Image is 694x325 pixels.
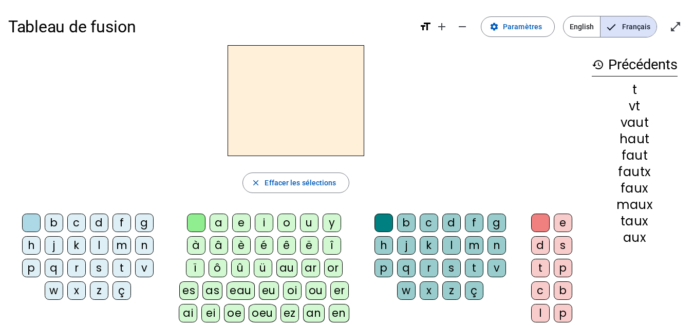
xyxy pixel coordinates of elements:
[564,16,600,37] span: English
[442,214,461,232] div: d
[397,281,416,300] div: w
[465,236,483,255] div: m
[202,281,222,300] div: as
[465,214,483,232] div: f
[303,304,325,322] div: an
[592,53,678,77] h3: Précédents
[442,259,461,277] div: s
[397,236,416,255] div: j
[374,259,393,277] div: p
[503,21,542,33] span: Paramètres
[135,259,154,277] div: v
[112,259,131,277] div: t
[67,281,86,300] div: x
[201,304,220,322] div: ei
[306,281,326,300] div: ou
[487,236,506,255] div: n
[531,281,550,300] div: c
[490,22,499,31] mat-icon: settings
[276,259,297,277] div: au
[45,281,63,300] div: w
[420,236,438,255] div: k
[22,236,41,255] div: h
[592,59,604,71] mat-icon: history
[592,149,678,162] div: faut
[592,182,678,195] div: faux
[554,304,572,322] div: p
[592,100,678,112] div: vt
[329,304,349,322] div: en
[554,259,572,277] div: p
[209,259,227,277] div: ô
[531,304,550,322] div: l
[324,259,343,277] div: or
[452,16,473,37] button: Diminuer la taille de la police
[249,304,276,322] div: oeu
[563,16,657,37] mat-button-toggle-group: Language selection
[554,281,572,300] div: b
[592,133,678,145] div: haut
[179,304,197,322] div: ai
[465,281,483,300] div: ç
[186,259,204,277] div: ï
[432,16,452,37] button: Augmenter la taille de la police
[232,236,251,255] div: è
[302,259,320,277] div: ar
[112,236,131,255] div: m
[265,177,336,189] span: Effacer les sélections
[210,236,228,255] div: â
[592,199,678,211] div: maux
[465,259,483,277] div: t
[231,259,250,277] div: û
[330,281,349,300] div: er
[251,178,260,187] mat-icon: close
[255,214,273,232] div: i
[456,21,468,33] mat-icon: remove
[442,281,461,300] div: z
[90,259,108,277] div: s
[323,214,341,232] div: y
[8,10,411,43] h1: Tableau de fusion
[187,236,205,255] div: à
[112,281,131,300] div: ç
[45,214,63,232] div: b
[22,259,41,277] div: p
[224,304,245,322] div: oe
[487,214,506,232] div: g
[232,214,251,232] div: e
[283,281,302,300] div: oi
[420,281,438,300] div: x
[67,259,86,277] div: r
[592,84,678,96] div: t
[436,21,448,33] mat-icon: add
[255,236,273,255] div: é
[300,214,318,232] div: u
[601,16,657,37] span: Français
[487,259,506,277] div: v
[45,236,63,255] div: j
[420,214,438,232] div: c
[531,236,550,255] div: d
[592,166,678,178] div: fautx
[277,236,296,255] div: ê
[481,16,555,37] button: Paramètres
[210,214,228,232] div: a
[669,21,682,33] mat-icon: open_in_full
[90,214,108,232] div: d
[420,259,438,277] div: r
[397,214,416,232] div: b
[254,259,272,277] div: ü
[300,236,318,255] div: ë
[442,236,461,255] div: l
[135,236,154,255] div: n
[397,259,416,277] div: q
[112,214,131,232] div: f
[67,214,86,232] div: c
[227,281,255,300] div: eau
[592,117,678,129] div: vaut
[259,281,279,300] div: eu
[665,16,686,37] button: Entrer en plein écran
[323,236,341,255] div: î
[135,214,154,232] div: g
[242,173,349,193] button: Effacer les sélections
